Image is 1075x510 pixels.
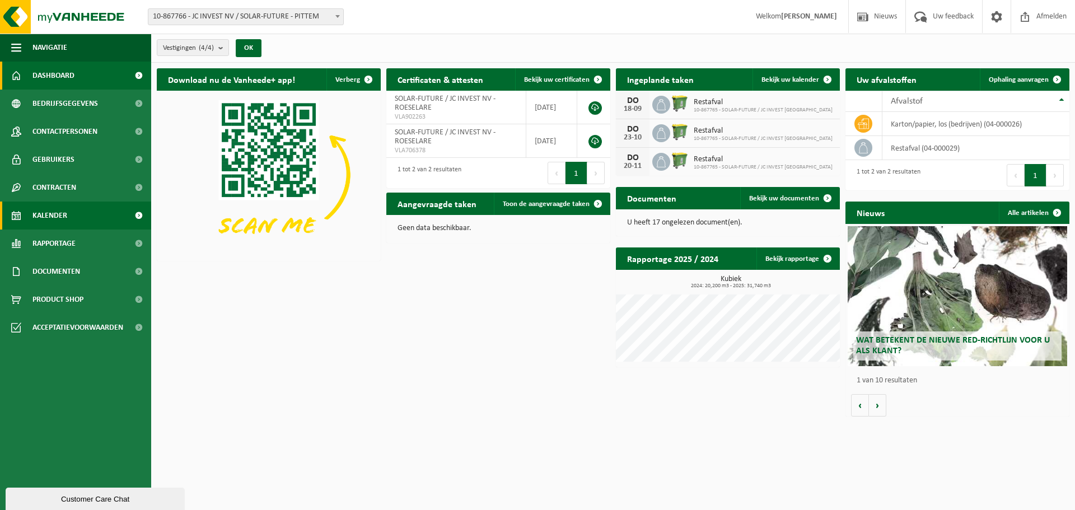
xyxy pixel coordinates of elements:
[848,226,1067,366] a: Wat betekent de nieuwe RED-richtlijn voor u als klant?
[694,155,833,164] span: Restafval
[1025,164,1046,186] button: 1
[781,12,837,21] strong: [PERSON_NAME]
[670,151,689,170] img: WB-0770-HPE-GN-50
[851,394,869,417] button: Vorige
[6,485,187,510] iframe: chat widget
[395,146,517,155] span: VLA706378
[694,135,833,142] span: 10-867765 - SOLAR-FUTURE / JC INVEST [GEOGRAPHIC_DATA]
[694,164,833,171] span: 10-867765 - SOLAR-FUTURE / JC INVEST [GEOGRAPHIC_DATA]
[694,107,833,114] span: 10-867765 - SOLAR-FUTURE / JC INVEST [GEOGRAPHIC_DATA]
[869,394,886,417] button: Volgende
[395,128,496,146] span: SOLAR-FUTURE / JC INVEST NV - ROESELARE
[1046,164,1064,186] button: Next
[845,68,928,90] h2: Uw afvalstoffen
[32,90,98,118] span: Bedrijfsgegevens
[32,146,74,174] span: Gebruikers
[621,153,644,162] div: DO
[524,76,590,83] span: Bekijk uw certificaten
[32,118,97,146] span: Contactpersonen
[526,124,577,158] td: [DATE]
[335,76,360,83] span: Verberg
[157,39,229,56] button: Vestigingen(4/4)
[386,68,494,90] h2: Certificaten & attesten
[565,162,587,184] button: 1
[845,202,896,223] h2: Nieuws
[32,314,123,341] span: Acceptatievoorwaarden
[621,283,840,289] span: 2024: 20,200 m3 - 2025: 31,740 m3
[32,258,80,286] span: Documenten
[503,200,590,208] span: Toon de aangevraagde taken
[694,127,833,135] span: Restafval
[32,286,83,314] span: Product Shop
[980,68,1068,91] a: Ophaling aanvragen
[398,224,599,232] p: Geen data beschikbaar.
[621,162,644,170] div: 20-11
[395,95,496,112] span: SOLAR-FUTURE / JC INVEST NV - ROESELARE
[621,96,644,105] div: DO
[526,91,577,124] td: [DATE]
[989,76,1049,83] span: Ophaling aanvragen
[752,68,839,91] a: Bekijk uw kalender
[1007,164,1025,186] button: Previous
[740,187,839,209] a: Bekijk uw documenten
[621,134,644,142] div: 23-10
[756,247,839,270] a: Bekijk rapportage
[494,193,609,215] a: Toon de aangevraagde taken
[163,40,214,57] span: Vestigingen
[32,202,67,230] span: Kalender
[548,162,565,184] button: Previous
[326,68,380,91] button: Verberg
[670,94,689,113] img: WB-0770-HPE-GN-50
[587,162,605,184] button: Next
[199,44,214,52] count: (4/4)
[851,163,920,188] div: 1 tot 2 van 2 resultaten
[627,219,829,227] p: U heeft 17 ongelezen document(en).
[882,112,1069,136] td: karton/papier, los (bedrijven) (04-000026)
[32,34,67,62] span: Navigatie
[32,230,76,258] span: Rapportage
[395,113,517,121] span: VLA902263
[157,68,306,90] h2: Download nu de Vanheede+ app!
[694,98,833,107] span: Restafval
[621,275,840,289] h3: Kubiek
[882,136,1069,160] td: restafval (04-000029)
[670,123,689,142] img: WB-0770-HPE-GN-50
[621,105,644,113] div: 18-09
[856,336,1050,355] span: Wat betekent de nieuwe RED-richtlijn voor u als klant?
[236,39,261,57] button: OK
[386,193,488,214] h2: Aangevraagde taken
[392,161,461,185] div: 1 tot 2 van 2 resultaten
[148,9,343,25] span: 10-867766 - JC INVEST NV / SOLAR-FUTURE - PITTEM
[616,68,705,90] h2: Ingeplande taken
[999,202,1068,224] a: Alle artikelen
[857,377,1064,385] p: 1 van 10 resultaten
[749,195,819,202] span: Bekijk uw documenten
[32,174,76,202] span: Contracten
[148,8,344,25] span: 10-867766 - JC INVEST NV / SOLAR-FUTURE - PITTEM
[616,187,688,209] h2: Documenten
[616,247,730,269] h2: Rapportage 2025 / 2024
[621,125,644,134] div: DO
[32,62,74,90] span: Dashboard
[157,91,381,259] img: Download de VHEPlus App
[891,97,923,106] span: Afvalstof
[761,76,819,83] span: Bekijk uw kalender
[515,68,609,91] a: Bekijk uw certificaten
